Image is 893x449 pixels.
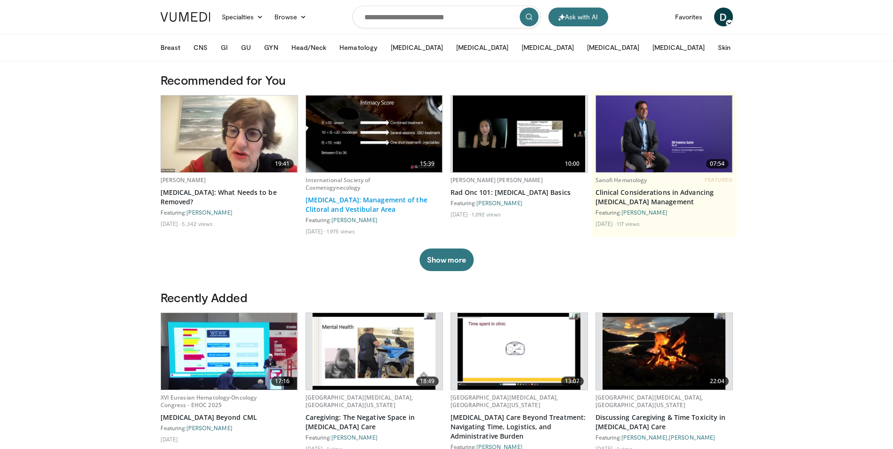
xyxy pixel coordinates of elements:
[161,208,298,216] div: Featuring:
[595,176,647,184] a: Sanofi Hematology
[476,200,523,206] a: [PERSON_NAME]
[161,313,298,390] a: 17:16
[313,313,435,390] img: dc67cbd5-2fda-4503-87f8-eda628365524.620x360_q85_upscale.jpg
[561,377,584,386] span: 13:07
[161,220,181,227] li: [DATE]
[186,425,233,431] a: [PERSON_NAME]
[331,216,378,223] a: [PERSON_NAME]
[161,176,206,184] a: [PERSON_NAME]
[306,216,443,224] div: Featuring:
[451,413,588,441] a: [MEDICAL_DATA] Care Beyond Treatment: Navigating Time, Logistics, and Administrative Burden
[451,176,543,184] a: [PERSON_NAME] [PERSON_NAME]
[453,96,585,172] img: aee802ce-c4cb-403d-b093-d98594b3404c.620x360_q85_upscale.jpg
[458,313,580,390] img: f3888434-c748-4d14-baa5-99cb361bcdbc.620x360_q85_upscale.jpg
[451,210,471,218] li: [DATE]
[617,220,640,227] li: 117 views
[331,434,378,441] a: [PERSON_NAME]
[451,188,588,197] a: Rad Onc 101: [MEDICAL_DATA] Basics
[161,96,298,172] a: 19:41
[581,38,645,57] button: [MEDICAL_DATA]
[161,290,733,305] h3: Recently Added
[215,38,233,57] button: GI
[306,227,326,235] li: [DATE]
[561,159,584,168] span: 10:00
[155,38,186,57] button: Breast
[451,96,587,172] a: 10:00
[472,210,501,218] li: 1,092 views
[161,424,298,432] div: Featuring:
[647,38,710,57] button: [MEDICAL_DATA]
[353,6,541,28] input: Search topics, interventions
[596,96,732,172] img: dfe713c0-8843-4acc-9520-2de684a0d96d.png.620x360_q85_upscale.png
[161,393,257,409] a: XVI Eurasian Hematology-Oncology Congress - EHOC 2025
[451,38,514,57] button: [MEDICAL_DATA]
[596,96,732,172] a: 07:54
[327,227,355,235] li: 1,975 views
[161,12,210,22] img: VuMedi Logo
[548,8,608,26] button: Ask with AI
[714,8,733,26] a: D
[306,393,413,409] a: [GEOGRAPHIC_DATA][MEDICAL_DATA], [GEOGRAPHIC_DATA][US_STATE]
[416,159,439,168] span: 15:39
[416,377,439,386] span: 18:49
[705,176,732,183] span: FEATURED
[595,413,733,432] a: Discussing Caregiving & Time Toxicity in [MEDICAL_DATA] Care
[306,413,443,432] a: Caregiving: The Negative Space in [MEDICAL_DATA] Care
[182,220,213,227] li: 5,342 views
[161,96,298,172] img: 4d0a4bbe-a17a-46ab-a4ad-f5554927e0d3.620x360_q85_upscale.jpg
[451,313,587,390] a: 13:07
[271,377,294,386] span: 17:16
[669,434,715,441] a: [PERSON_NAME]
[258,38,283,57] button: GYN
[595,433,733,441] div: Featuring: ,
[306,96,442,172] img: 274c688b-43f2-4887-ad5a-03ecf2b40957.620x360_q85_upscale.jpg
[188,38,213,57] button: CNS
[306,313,442,390] a: 18:49
[306,433,443,441] div: Featuring:
[603,313,725,390] img: 415d842b-63bb-4be2-a403-84a2d027c0c2.620x360_q85_upscale.jpg
[306,96,442,172] a: 15:39
[161,435,178,443] li: [DATE]
[161,188,298,207] a: [MEDICAL_DATA]: What Needs to be Removed?
[712,38,736,57] button: Skin
[595,188,733,207] a: Clinical Considerations in Advancing [MEDICAL_DATA] Management
[419,249,474,271] button: Show more
[621,434,668,441] a: [PERSON_NAME]
[385,38,449,57] button: [MEDICAL_DATA]
[451,199,588,207] div: Featuring:
[161,72,733,88] h3: Recommended for You
[306,176,370,192] a: International Society of Cosmetogynecology
[595,393,703,409] a: [GEOGRAPHIC_DATA][MEDICAL_DATA], [GEOGRAPHIC_DATA][US_STATE]
[286,38,332,57] button: Head/Neck
[269,8,312,26] a: Browse
[621,209,668,216] a: [PERSON_NAME]
[216,8,269,26] a: Specialties
[235,38,257,57] button: GU
[669,8,708,26] a: Favorites
[516,38,579,57] button: [MEDICAL_DATA]
[706,377,729,386] span: 22:04
[271,159,294,168] span: 19:41
[595,208,733,216] div: Featuring:
[306,195,443,214] a: [MEDICAL_DATA]: Management of the Clitoral and Vestibular Area
[595,220,616,227] li: [DATE]
[451,393,558,409] a: [GEOGRAPHIC_DATA][MEDICAL_DATA], [GEOGRAPHIC_DATA][US_STATE]
[334,38,383,57] button: Hematology
[161,313,298,390] img: 8e0728c4-92f2-4cde-827a-b10e423d63f8.620x360_q85_upscale.jpg
[596,313,732,390] a: 22:04
[706,159,729,168] span: 07:54
[161,413,298,422] a: [MEDICAL_DATA] Beyond CML
[186,209,233,216] a: [PERSON_NAME]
